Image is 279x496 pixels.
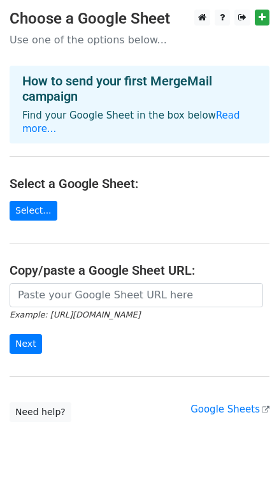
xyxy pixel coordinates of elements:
a: Google Sheets [190,404,269,415]
a: Need help? [10,402,71,422]
input: Paste your Google Sheet URL here [10,283,263,307]
a: Select... [10,201,57,221]
input: Next [10,334,42,354]
a: Read more... [22,110,240,135]
small: Example: [URL][DOMAIN_NAME] [10,310,140,319]
h4: Copy/paste a Google Sheet URL: [10,263,269,278]
p: Find your Google Sheet in the box below [22,109,257,136]
h3: Choose a Google Sheet [10,10,269,28]
h4: How to send your first MergeMail campaign [22,73,257,104]
p: Use one of the options below... [10,33,269,47]
h4: Select a Google Sheet: [10,176,269,191]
